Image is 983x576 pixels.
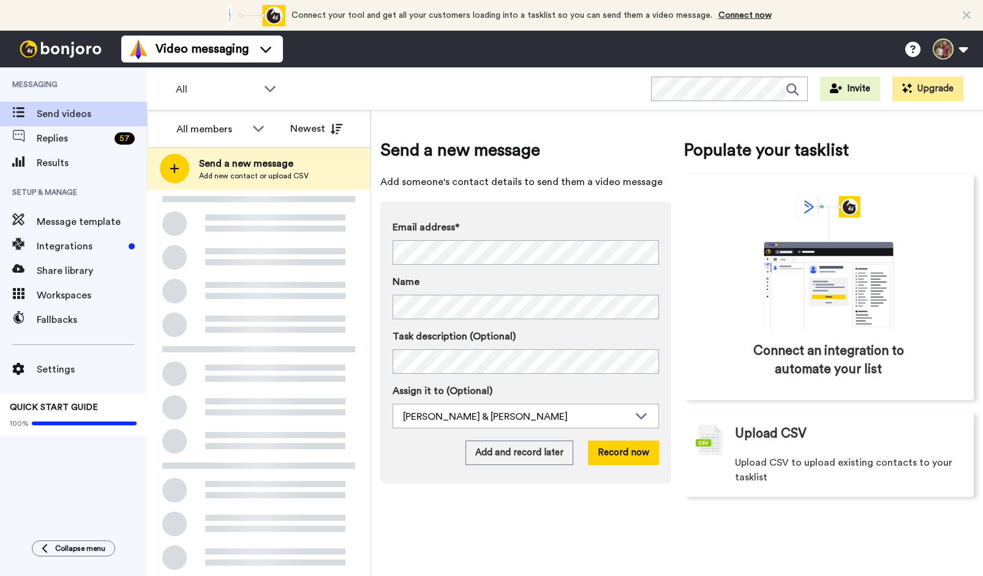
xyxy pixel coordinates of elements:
span: Video messaging [156,40,249,58]
div: animation [218,5,285,26]
span: Name [393,275,420,289]
span: Share library [37,263,147,278]
span: Replies [37,131,110,146]
span: Send a new message [380,138,671,162]
span: Add someone's contact details to send them a video message [380,175,671,189]
button: Collapse menu [32,540,115,556]
span: Add new contact or upload CSV [199,171,309,181]
span: Settings [37,362,147,377]
span: Upload CSV to upload existing contacts to your tasklist [735,455,962,485]
img: csv-grey.png [696,425,723,455]
button: Invite [820,77,880,101]
div: [PERSON_NAME] & [PERSON_NAME] [403,409,629,424]
button: Newest [281,116,352,141]
span: QUICK START GUIDE [10,403,98,412]
a: Connect now [718,11,772,20]
span: Results [37,156,147,170]
img: bj-logo-header-white.svg [15,40,107,58]
button: Upgrade [892,77,963,101]
span: Connect your tool and get all your customers loading into a tasklist so you can send them a video... [292,11,712,20]
img: vm-color.svg [129,39,148,59]
span: Upload CSV [735,425,807,443]
span: Collapse menu [55,544,105,553]
button: Record now [588,441,659,465]
span: 100% [10,419,29,428]
span: Send a new message [199,156,309,171]
span: Populate your tasklist [684,138,974,162]
div: All members [176,122,246,137]
span: All [176,82,258,97]
span: Connect an integration to automate your list [736,342,922,379]
button: Add and record later [465,441,573,465]
span: Integrations [37,239,124,254]
span: Message template [37,214,147,229]
label: Email address* [393,220,659,235]
span: Workspaces [37,288,147,303]
span: Send videos [37,107,147,121]
span: Fallbacks [37,313,147,327]
div: animation [737,196,921,330]
label: Assign it to (Optional) [393,384,659,398]
div: 57 [115,132,135,145]
label: Task description (Optional) [393,329,659,344]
